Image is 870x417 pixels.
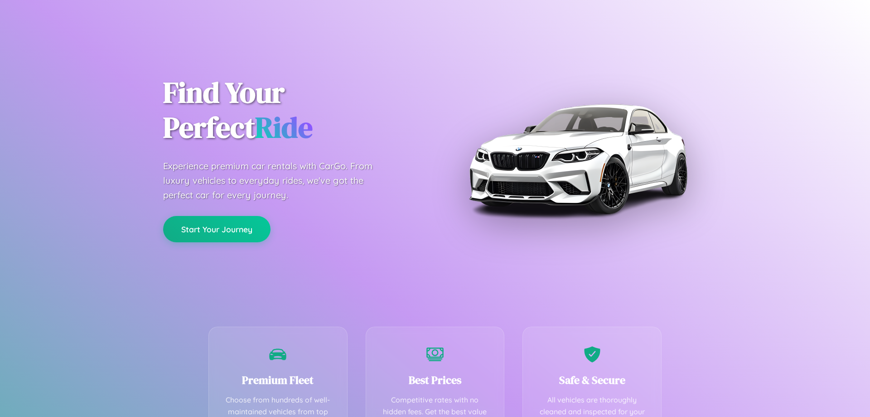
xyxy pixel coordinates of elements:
[163,159,390,202] p: Experience premium car rentals with CarGo. From luxury vehicles to everyday rides, we've got the ...
[255,108,313,147] span: Ride
[536,373,648,388] h3: Safe & Secure
[380,373,491,388] h3: Best Prices
[163,75,421,145] h1: Find Your Perfect
[163,216,271,242] button: Start Your Journey
[464,45,691,272] img: Premium BMW car rental vehicle
[222,373,333,388] h3: Premium Fleet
